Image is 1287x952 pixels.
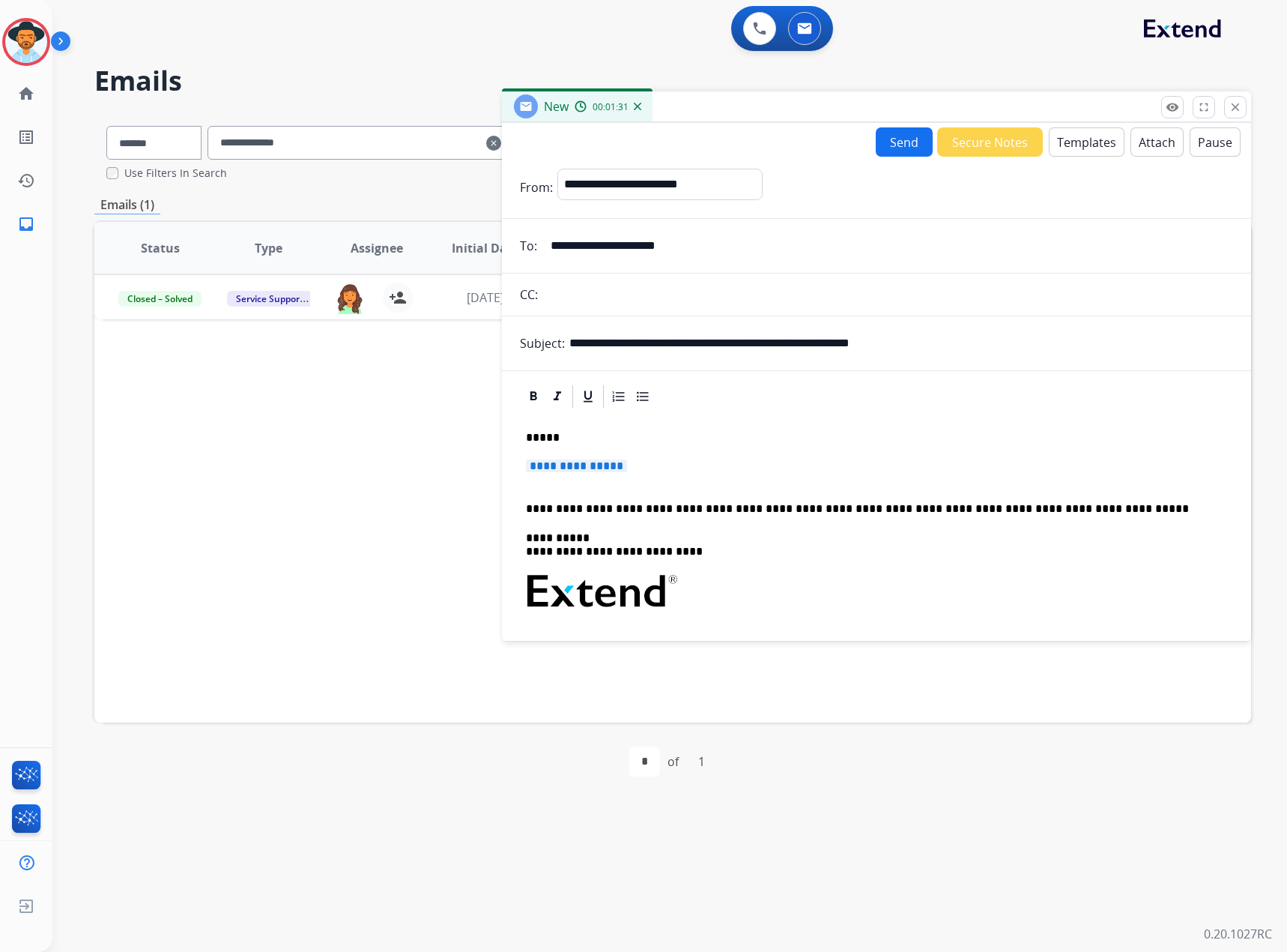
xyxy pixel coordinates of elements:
[520,237,537,255] p: To:
[1166,100,1179,114] mat-icon: remove_red_eye
[686,747,717,777] div: 1
[520,334,565,352] p: Subject:
[1204,925,1272,943] p: 0.20.1027RC
[351,239,403,257] span: Assignee
[1229,100,1242,114] mat-icon: close
[608,385,630,408] div: Ordered List
[17,128,35,146] mat-icon: list_alt
[544,98,569,115] span: New
[1197,100,1211,114] mat-icon: fullscreen
[467,289,504,306] span: [DATE]
[124,166,227,181] label: Use Filters In Search
[546,385,569,408] div: Italic
[937,127,1043,157] button: Secure Notes
[1130,127,1184,157] button: Attach
[335,283,365,314] img: agent-avatar
[486,134,501,152] mat-icon: clear
[632,385,654,408] div: Bullet List
[522,385,545,408] div: Bold
[5,21,47,63] img: avatar
[1049,127,1124,157] button: Templates
[452,239,519,257] span: Initial Date
[17,85,35,103] mat-icon: home
[141,239,180,257] span: Status
[389,289,407,307] mat-icon: person_add
[876,127,933,157] button: Send
[1190,127,1241,157] button: Pause
[577,385,599,408] div: Underline
[520,286,538,304] p: CC:
[227,291,312,307] span: Service Support
[118,291,202,307] span: Closed – Solved
[94,66,1251,96] h2: Emails
[667,753,679,771] div: of
[255,239,282,257] span: Type
[17,172,35,190] mat-icon: history
[520,178,553,196] p: From:
[94,196,160,214] p: Emails (1)
[17,215,35,233] mat-icon: inbox
[593,101,629,113] span: 00:01:31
